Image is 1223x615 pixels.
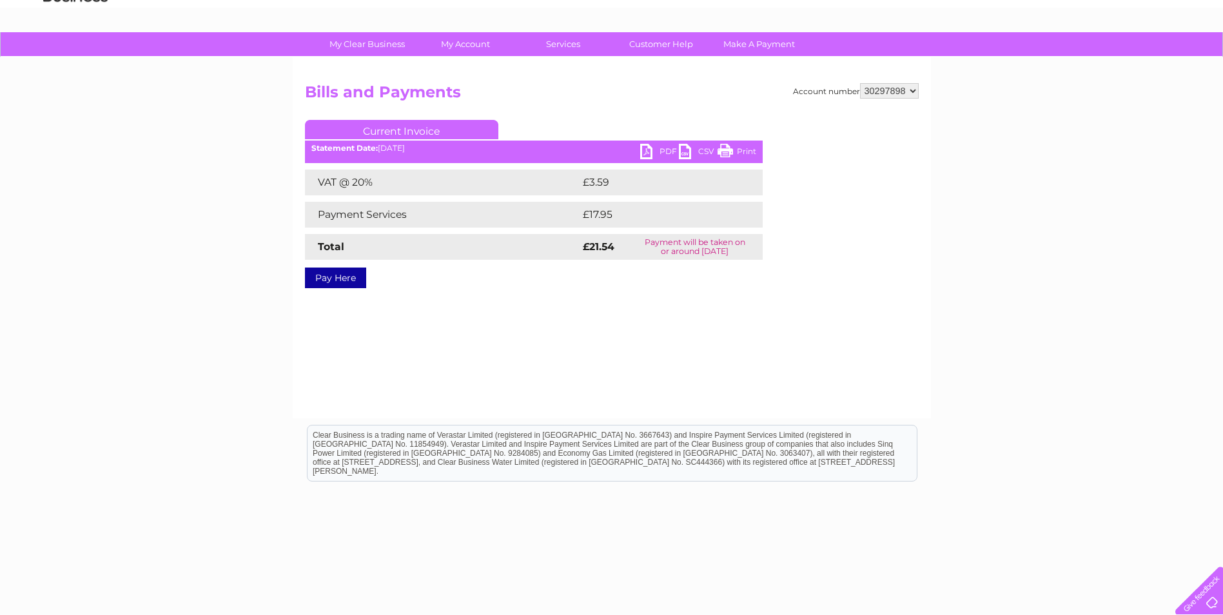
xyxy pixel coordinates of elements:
td: VAT @ 20% [305,170,580,195]
b: Statement Date: [311,143,378,153]
a: Water [996,55,1021,64]
h2: Bills and Payments [305,83,919,108]
a: Contact [1137,55,1169,64]
a: Customer Help [608,32,714,56]
td: £17.95 [580,202,735,228]
strong: £21.54 [583,240,614,253]
a: Make A Payment [706,32,812,56]
a: My Clear Business [314,32,420,56]
a: Print [718,144,756,162]
div: [DATE] [305,144,763,153]
strong: Total [318,240,344,253]
a: PDF [640,144,679,162]
a: Pay Here [305,268,366,288]
a: Current Invoice [305,120,498,139]
a: 0333 014 3131 [980,6,1069,23]
a: Blog [1111,55,1130,64]
a: My Account [412,32,518,56]
td: Payment will be taken on or around [DATE] [627,234,763,260]
td: £3.59 [580,170,732,195]
a: Services [510,32,616,56]
a: CSV [679,144,718,162]
img: logo.png [43,34,108,73]
td: Payment Services [305,202,580,228]
div: Clear Business is a trading name of Verastar Limited (registered in [GEOGRAPHIC_DATA] No. 3667643... [308,7,917,63]
a: Energy [1028,55,1057,64]
a: Telecoms [1064,55,1103,64]
a: Log out [1180,55,1211,64]
div: Account number [793,83,919,99]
